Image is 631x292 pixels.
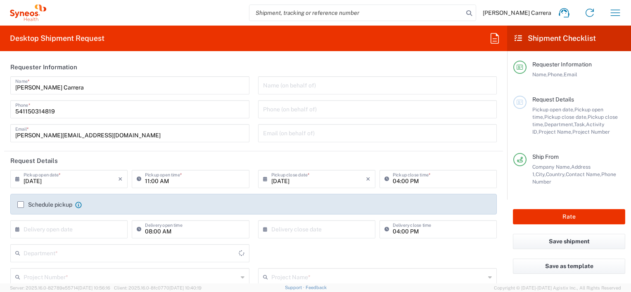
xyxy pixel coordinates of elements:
[515,33,596,43] h2: Shipment Checklist
[114,285,202,290] span: Client: 2025.16.0-8fc0770
[285,285,306,290] a: Support
[544,121,574,127] span: Department,
[564,71,577,78] span: Email
[10,157,58,165] h2: Request Details
[546,171,566,177] span: Country,
[10,285,110,290] span: Server: 2025.16.0-82789e55714
[532,164,571,170] span: Company Name,
[532,153,559,160] span: Ship From
[10,33,104,43] h2: Desktop Shipment Request
[306,285,327,290] a: Feedback
[544,114,588,120] span: Pickup close date,
[17,201,72,208] label: Schedule pickup
[78,285,110,290] span: [DATE] 10:56:16
[574,121,586,127] span: Task,
[513,209,625,224] button: Rate
[548,71,564,78] span: Phone,
[536,171,546,177] span: City,
[532,96,574,103] span: Request Details
[566,171,601,177] span: Contact Name,
[532,71,548,78] span: Name,
[513,259,625,274] button: Save as template
[494,284,621,292] span: Copyright © [DATE]-[DATE] Agistix Inc., All Rights Reserved
[572,129,610,135] span: Project Number
[118,172,123,186] i: ×
[366,172,370,186] i: ×
[249,5,463,21] input: Shipment, tracking or reference number
[532,61,592,68] span: Requester Information
[513,234,625,249] button: Save shipment
[538,129,572,135] span: Project Name,
[10,63,77,71] h2: Requester Information
[169,285,202,290] span: [DATE] 10:40:19
[483,9,551,16] span: [PERSON_NAME] Carrera
[532,106,574,113] span: Pickup open date,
